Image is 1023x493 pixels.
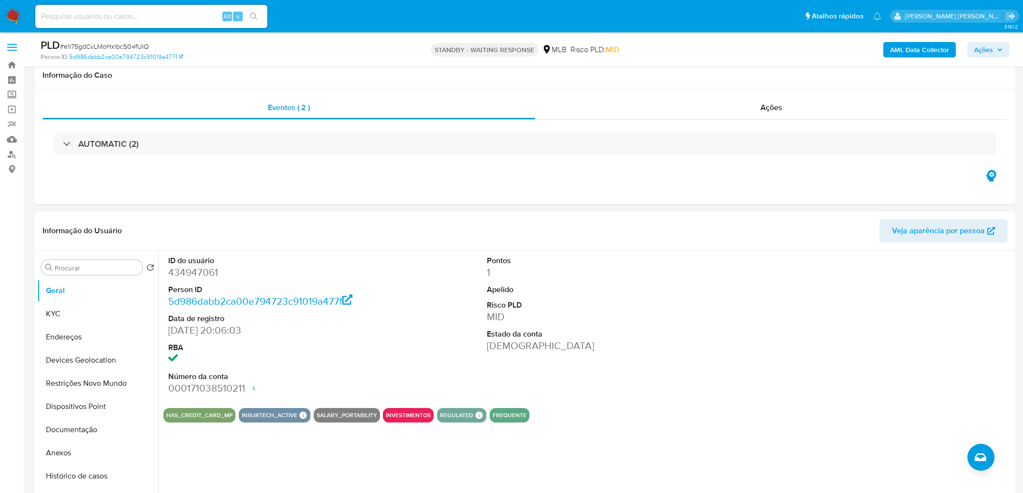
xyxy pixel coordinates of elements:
b: PLD [41,37,60,53]
span: s [236,12,239,21]
span: Alt [223,12,231,21]
a: 5d986dabb2ca00e794723c91019a477f [69,53,183,61]
dt: RBA [168,342,371,353]
button: Dispositivos Point [37,395,158,418]
div: AUTOMATIC (2) [54,133,996,155]
span: Atalhos rápidos [812,11,863,21]
dt: Apelido [487,284,689,295]
dt: Data de registro [168,313,371,324]
button: Procurar [45,264,53,271]
a: Sair [1006,11,1016,21]
button: Retornar ao pedido padrão [146,264,154,274]
input: Procurar [55,264,139,272]
span: Eventos ( 2 ) [268,102,310,113]
input: Pesquise usuários ou casos... [35,10,267,23]
button: Anexos [37,441,158,465]
span: Veja aparência por pessoa [892,219,985,242]
button: Endereços [37,325,158,349]
a: Notificações [873,12,881,20]
button: search-icon [244,10,263,23]
span: Ações [974,42,993,57]
button: Geral [37,279,158,302]
h1: Informação do Caso [43,70,1008,80]
span: Risco PLD: [570,44,619,55]
dd: 000171038510211 [168,381,371,395]
a: 5d986dabb2ca00e794723c91019a477f [168,294,352,308]
dt: Número da conta [168,371,371,382]
dd: MID [487,310,689,324]
p: STANDBY - WAITING RESPONSE [431,43,538,56]
dt: Estado da conta [487,329,689,339]
dt: Pontos [487,255,689,266]
dt: Person ID [168,284,371,295]
dd: 434947061 [168,266,371,279]
span: # e1i75gdCvLMoHxlbcS04fUIQ [60,42,149,51]
p: leticia.siqueira@mercadolivre.com [905,12,1003,21]
button: AML Data Collector [883,42,956,57]
dd: 1 [487,266,689,279]
span: Ações [760,102,782,113]
dt: Risco PLD [487,300,689,310]
dd: [DEMOGRAPHIC_DATA] [487,339,689,352]
dd: [DATE] 20:06:03 [168,324,371,337]
span: MID [606,44,619,55]
div: MLB [542,44,567,55]
h1: Informação do Usuário [43,226,122,236]
button: Restrições Novo Mundo [37,372,158,395]
b: AML Data Collector [890,42,949,57]
button: Devices Geolocation [37,349,158,372]
button: Ações [967,42,1009,57]
b: Person ID [41,53,67,61]
h3: AUTOMATIC (2) [78,139,139,149]
button: KYC [37,302,158,325]
button: Documentação [37,418,158,441]
button: Histórico de casos [37,465,158,488]
button: Veja aparência por pessoa [879,219,1008,242]
dt: ID do usuário [168,255,371,266]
